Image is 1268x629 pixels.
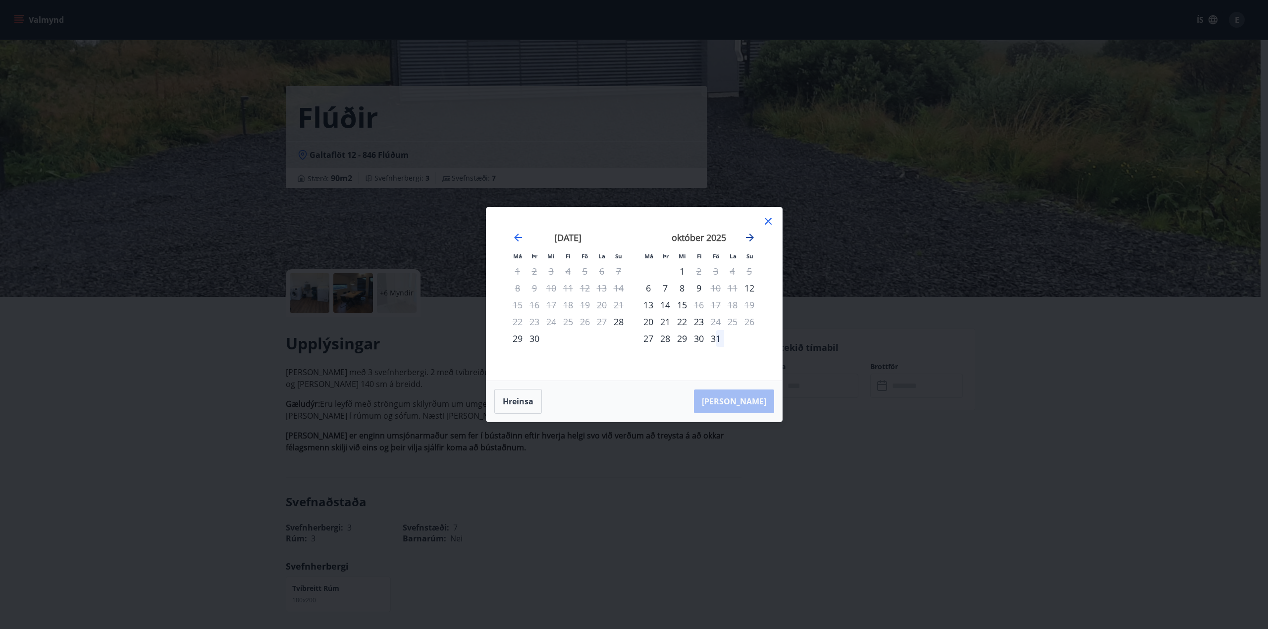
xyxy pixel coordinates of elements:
[593,313,610,330] td: Not available. laugardagur, 27. september 2025
[657,330,674,347] div: 28
[513,252,522,260] small: Má
[674,263,690,280] td: Choose miðvikudagur, 1. október 2025 as your check-in date. It’s available.
[690,313,707,330] div: 23
[640,313,657,330] div: Aðeins innritun í boði
[690,330,707,347] td: Choose fimmtudagur, 30. október 2025 as your check-in date. It’s available.
[543,313,560,330] td: Not available. miðvikudagur, 24. september 2025
[741,263,758,280] td: Not available. sunnudagur, 5. október 2025
[640,296,657,313] div: 13
[674,263,690,280] div: 1
[526,330,543,347] div: 30
[610,313,627,330] div: Aðeins innritun í boði
[657,296,674,313] td: Choose þriðjudagur, 14. október 2025 as your check-in date. It’s available.
[509,263,526,280] td: Not available. mánudagur, 1. september 2025
[577,280,593,296] td: Not available. föstudagur, 12. september 2025
[640,330,657,347] td: Choose mánudagur, 27. október 2025 as your check-in date. It’s available.
[690,330,707,347] div: 30
[674,330,690,347] td: Choose miðvikudagur, 29. október 2025 as your check-in date. It’s available.
[566,252,571,260] small: Fi
[560,313,577,330] td: Not available. fimmtudagur, 25. september 2025
[526,280,543,296] td: Not available. þriðjudagur, 9. september 2025
[509,296,526,313] td: Not available. mánudagur, 15. september 2025
[598,252,605,260] small: La
[615,252,622,260] small: Su
[690,296,707,313] div: Aðeins útritun í boði
[577,313,593,330] td: Not available. föstudagur, 26. september 2025
[526,330,543,347] td: Choose þriðjudagur, 30. september 2025 as your check-in date. It’s available.
[657,280,674,296] div: 7
[526,263,543,280] td: Not available. þriðjudagur, 2. september 2025
[610,280,627,296] td: Not available. sunnudagur, 14. september 2025
[724,313,741,330] td: Not available. laugardagur, 25. október 2025
[593,296,610,313] td: Not available. laugardagur, 20. september 2025
[644,252,653,260] small: Má
[674,313,690,330] td: Choose miðvikudagur, 22. október 2025 as your check-in date. It’s available.
[741,280,758,296] div: Aðeins innritun í boði
[690,313,707,330] td: Choose fimmtudagur, 23. október 2025 as your check-in date. It’s available.
[509,280,526,296] td: Not available. mánudagur, 8. september 2025
[657,313,674,330] div: 21
[707,330,724,347] td: Choose föstudagur, 31. október 2025 as your check-in date. It’s available.
[707,330,724,347] div: 31
[707,296,724,313] td: Not available. föstudagur, 17. október 2025
[672,232,726,243] strong: október 2025
[690,263,707,280] td: Not available. fimmtudagur, 2. október 2025
[512,232,524,243] div: Move backward to switch to the previous month.
[724,263,741,280] td: Not available. laugardagur, 4. október 2025
[707,313,724,330] td: Not available. föstudagur, 24. október 2025
[640,280,657,296] td: Choose mánudagur, 6. október 2025 as your check-in date. It’s available.
[663,252,669,260] small: Þr
[543,296,560,313] td: Not available. miðvikudagur, 17. september 2025
[610,296,627,313] td: Not available. sunnudagur, 21. september 2025
[690,280,707,296] td: Choose fimmtudagur, 9. október 2025 as your check-in date. It’s available.
[690,263,707,280] div: Aðeins útritun í boði
[713,252,719,260] small: Fö
[707,313,724,330] div: Aðeins útritun í boði
[744,232,756,243] div: Move forward to switch to the next month.
[679,252,686,260] small: Mi
[531,252,537,260] small: Þr
[741,313,758,330] td: Not available. sunnudagur, 26. október 2025
[707,280,724,296] div: Aðeins útritun í boði
[581,252,588,260] small: Fö
[610,313,627,330] td: Choose sunnudagur, 28. september 2025 as your check-in date. It’s available.
[509,330,526,347] div: 29
[724,280,741,296] td: Not available. laugardagur, 11. október 2025
[509,330,526,347] td: Choose mánudagur, 29. september 2025 as your check-in date. It’s available.
[690,296,707,313] td: Not available. fimmtudagur, 16. október 2025
[674,296,690,313] td: Choose miðvikudagur, 15. október 2025 as your check-in date. It’s available.
[674,280,690,296] div: 8
[560,263,577,280] td: Not available. fimmtudagur, 4. september 2025
[724,296,741,313] td: Not available. laugardagur, 18. október 2025
[674,296,690,313] div: 15
[577,296,593,313] td: Not available. föstudagur, 19. september 2025
[640,296,657,313] td: Choose mánudagur, 13. október 2025 as your check-in date. It’s available.
[560,296,577,313] td: Not available. fimmtudagur, 18. september 2025
[707,263,724,280] td: Not available. föstudagur, 3. október 2025
[746,252,753,260] small: Su
[657,313,674,330] td: Choose þriðjudagur, 21. október 2025 as your check-in date. It’s available.
[697,252,702,260] small: Fi
[577,263,593,280] td: Not available. föstudagur, 5. september 2025
[640,313,657,330] td: Choose mánudagur, 20. október 2025 as your check-in date. It’s available.
[690,280,707,296] div: 9
[593,263,610,280] td: Not available. laugardagur, 6. september 2025
[674,330,690,347] div: 29
[657,296,674,313] div: 14
[674,313,690,330] div: 22
[640,280,657,296] div: Aðeins innritun í boði
[543,263,560,280] td: Not available. miðvikudagur, 3. september 2025
[707,280,724,296] td: Not available. föstudagur, 10. október 2025
[593,280,610,296] td: Not available. laugardagur, 13. september 2025
[554,232,581,243] strong: [DATE]
[657,330,674,347] td: Choose þriðjudagur, 28. október 2025 as your check-in date. It’s available.
[547,252,555,260] small: Mi
[730,252,737,260] small: La
[494,389,542,414] button: Hreinsa
[560,280,577,296] td: Not available. fimmtudagur, 11. september 2025
[543,280,560,296] td: Not available. miðvikudagur, 10. september 2025
[610,263,627,280] td: Not available. sunnudagur, 7. september 2025
[657,280,674,296] td: Choose þriðjudagur, 7. október 2025 as your check-in date. It’s available.
[526,296,543,313] td: Not available. þriðjudagur, 16. september 2025
[640,330,657,347] div: Aðeins innritun í boði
